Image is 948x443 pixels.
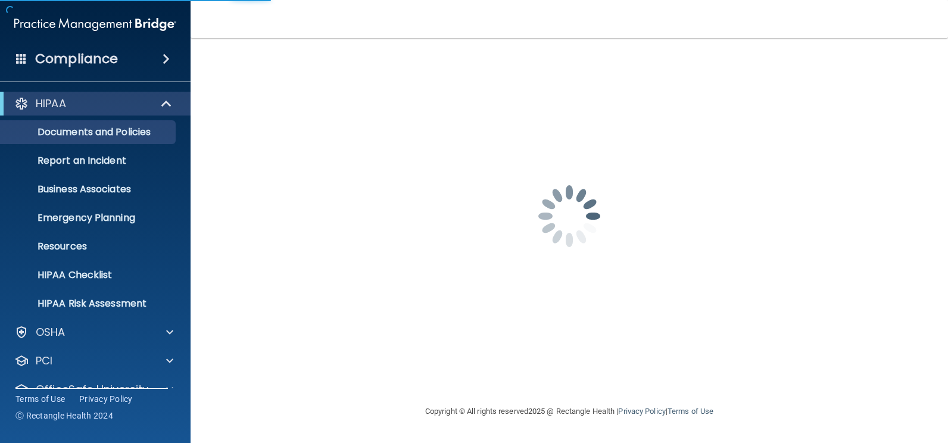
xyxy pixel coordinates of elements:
[35,51,118,67] h4: Compliance
[14,382,173,397] a: OfficeSafe University
[79,393,133,405] a: Privacy Policy
[8,269,170,281] p: HIPAA Checklist
[668,407,713,416] a: Terms of Use
[36,325,66,339] p: OSHA
[15,410,113,422] span: Ⓒ Rectangle Health 2024
[36,354,52,368] p: PCI
[15,393,65,405] a: Terms of Use
[618,407,665,416] a: Privacy Policy
[352,392,787,430] div: Copyright © All rights reserved 2025 @ Rectangle Health | |
[742,358,934,406] iframe: Drift Widget Chat Controller
[8,212,170,224] p: Emergency Planning
[14,325,173,339] a: OSHA
[36,382,148,397] p: OfficeSafe University
[8,155,170,167] p: Report an Incident
[8,241,170,252] p: Resources
[510,157,629,276] img: spinner.e123f6fc.gif
[8,183,170,195] p: Business Associates
[36,96,66,111] p: HIPAA
[8,298,170,310] p: HIPAA Risk Assessment
[14,354,173,368] a: PCI
[8,126,170,138] p: Documents and Policies
[14,96,173,111] a: HIPAA
[14,13,176,36] img: PMB logo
